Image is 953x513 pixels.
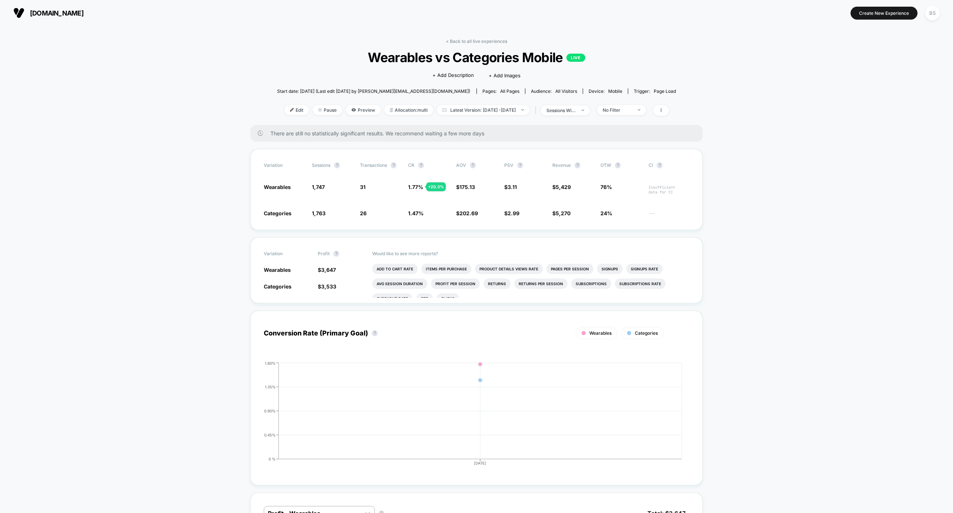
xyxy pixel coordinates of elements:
span: Wearables [264,184,291,190]
span: Pause [313,105,342,115]
span: 1.47 % [408,210,424,216]
li: Pages Per Session [546,264,593,274]
button: ? [615,162,621,168]
button: Create New Experience [851,7,917,20]
button: ? [418,162,424,168]
span: 76% [600,184,612,190]
span: All Visitors [555,88,577,94]
span: Variation [264,162,304,168]
span: $ [552,210,570,216]
span: Latest Version: [DATE] - [DATE] [437,105,529,115]
span: 175.13 [459,184,475,190]
p: LIVE [566,54,585,62]
span: | [533,105,541,116]
span: 2.99 [508,210,519,216]
span: $ [318,267,336,273]
button: ? [657,162,663,168]
span: $ [504,210,519,216]
li: Add To Cart Rate [372,264,418,274]
button: BS [923,6,942,21]
span: 1,747 [312,184,325,190]
button: ? [372,330,378,336]
img: end [638,109,640,111]
li: Ctr [416,293,433,304]
button: ? [333,251,339,257]
span: $ [504,184,517,190]
span: 1,763 [312,210,326,216]
span: PSV [504,162,513,168]
span: all pages [500,88,519,94]
span: 1.77 % [408,184,423,190]
li: Clicks [437,293,459,304]
li: Profit Per Session [431,279,480,289]
img: edit [290,108,294,112]
span: 3,647 [321,267,336,273]
li: Returns Per Session [514,279,568,289]
span: + Add Images [489,72,521,78]
span: $ [456,184,475,190]
span: $ [552,184,571,190]
span: 202.69 [459,210,478,216]
button: ? [391,162,397,168]
img: Visually logo [13,7,24,18]
span: mobile [608,88,622,94]
tspan: 0 % [269,456,276,461]
li: Checkout Rate [372,293,412,304]
span: 5,429 [556,184,571,190]
li: Signups Rate [626,264,663,274]
div: Trigger: [634,88,676,94]
span: 3,533 [321,283,336,290]
span: 31 [360,184,366,190]
span: Start date: [DATE] (Last edit [DATE] by [PERSON_NAME][EMAIL_ADDRESS][DOMAIN_NAME]) [277,88,470,94]
p: Would like to see more reports? [372,251,690,256]
span: Categories [264,210,292,216]
div: BS [925,6,940,20]
button: ? [470,162,476,168]
span: 3.11 [508,184,517,190]
tspan: 0.45% [264,432,276,437]
span: 5,270 [556,210,570,216]
li: Product Details Views Rate [475,264,543,274]
tspan: 1.35% [265,384,276,389]
div: sessions with impression [546,108,576,113]
img: calendar [442,108,447,112]
div: + 20.3 % [426,182,446,191]
img: end [582,109,584,111]
span: Categories [635,330,658,336]
tspan: 0.90% [264,408,276,413]
span: Categories [264,283,292,290]
span: Preview [346,105,381,115]
span: Insufficient data for CI [649,185,689,195]
span: Variation [264,251,304,257]
span: $ [318,283,336,290]
img: end [318,108,322,112]
tspan: 1.80% [265,361,276,365]
button: [DOMAIN_NAME] [11,7,86,19]
li: Subscriptions [571,279,611,289]
span: [DOMAIN_NAME] [30,9,84,17]
img: end [521,109,524,111]
span: OTW [600,162,641,168]
span: Wearables [589,330,612,336]
div: CONVERSION_RATE [256,361,682,472]
span: Edit [284,105,309,115]
div: Pages: [482,88,519,94]
span: Transactions [360,162,387,168]
li: Returns [484,279,511,289]
button: ? [517,162,523,168]
li: Items Per Purchase [421,264,471,274]
span: Device: [583,88,628,94]
div: No Filter [603,107,632,113]
span: Revenue [552,162,571,168]
span: 26 [360,210,367,216]
span: There are still no statistically significant results. We recommend waiting a few more days [270,130,688,136]
span: CR [408,162,414,168]
span: 24% [600,210,612,216]
a: < Back to all live experiences [446,38,507,44]
button: ? [334,162,340,168]
img: rebalance [390,108,393,112]
span: Wearables vs Categories Mobile [297,50,656,65]
span: Wearables [264,267,291,273]
span: --- [649,211,689,217]
span: Profit [318,251,330,256]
